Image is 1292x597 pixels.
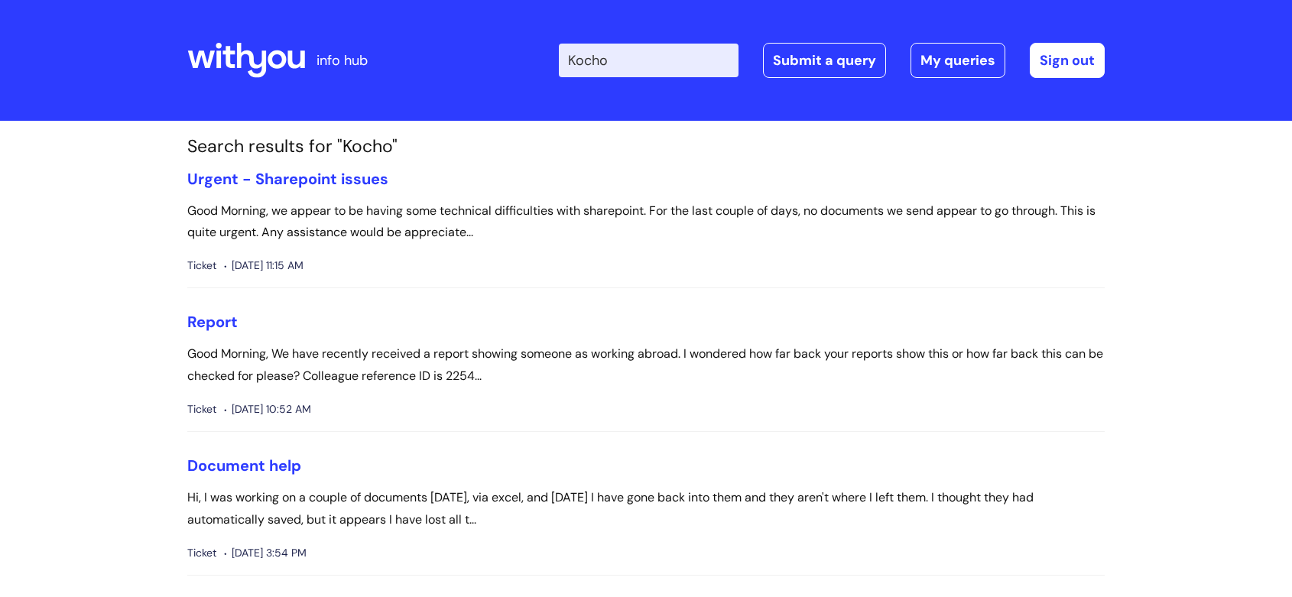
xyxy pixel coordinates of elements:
span: [DATE] 11:15 AM [224,256,304,275]
a: Sign out [1030,43,1105,78]
a: My queries [911,43,1005,78]
p: Good Morning, we appear to be having some technical difficulties with sharepoint. For the last co... [187,200,1105,245]
p: Hi, I was working on a couple of documents [DATE], via excel, and [DATE] I have gone back into th... [187,487,1105,531]
span: [DATE] 3:54 PM [224,543,307,563]
a: Urgent - Sharepoint issues [187,169,388,189]
span: [DATE] 10:52 AM [224,400,311,419]
span: Ticket [187,543,216,563]
span: Ticket [187,400,216,419]
p: info hub [317,48,368,73]
span: Ticket [187,256,216,275]
p: Good Morning, We have recently received a report showing someone as working abroad. I wondered ho... [187,343,1105,388]
div: | - [559,43,1105,78]
input: Search [559,44,739,77]
a: Report [187,312,238,332]
a: Document help [187,456,301,475]
a: Submit a query [763,43,886,78]
h1: Search results for "Kocho" [187,136,1105,157]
